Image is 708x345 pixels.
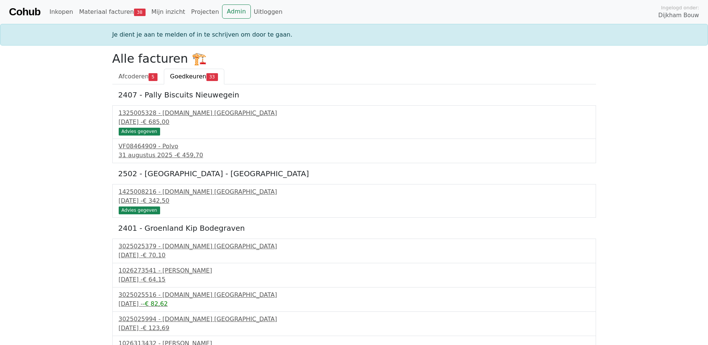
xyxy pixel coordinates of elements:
[119,109,590,118] div: 1325005328 - [DOMAIN_NAME] [GEOGRAPHIC_DATA]
[119,275,590,284] div: [DATE] -
[108,30,601,39] div: Je dient je aan te melden of in te schrijven om door te gaan.
[134,9,146,16] span: 38
[143,118,169,125] span: € 685,00
[119,266,590,275] div: 1026273541 - [PERSON_NAME]
[149,4,188,19] a: Mijn inzicht
[119,242,590,260] a: 3025025379 - [DOMAIN_NAME] [GEOGRAPHIC_DATA][DATE] -€ 70,10
[119,315,590,324] div: 3025025994 - [DOMAIN_NAME] [GEOGRAPHIC_DATA]
[188,4,222,19] a: Projecten
[46,4,76,19] a: Inkopen
[119,151,590,160] div: 31 augustus 2025 -
[661,4,699,11] span: Ingelogd onder:
[119,315,590,333] a: 3025025994 - [DOMAIN_NAME] [GEOGRAPHIC_DATA][DATE] -€ 123,69
[119,324,590,333] div: [DATE] -
[149,73,157,81] span: 5
[222,4,251,19] a: Admin
[119,206,160,214] div: Advies gegeven
[206,73,218,81] span: 33
[119,242,590,251] div: 3025025379 - [DOMAIN_NAME] [GEOGRAPHIC_DATA]
[119,118,590,127] div: [DATE] -
[143,197,169,204] span: € 342,50
[119,196,590,205] div: [DATE] -
[112,52,596,66] h2: Alle facturen 🏗️
[76,4,149,19] a: Materiaal facturen38
[9,3,40,21] a: Cohub
[119,299,590,308] div: [DATE] -
[658,11,699,20] span: Dijkham Bouw
[170,73,206,80] span: Goedkeuren
[177,152,203,159] span: € 459,70
[143,252,165,259] span: € 70,10
[119,187,590,213] a: 1425008216 - [DOMAIN_NAME] [GEOGRAPHIC_DATA][DATE] -€ 342,50 Advies gegeven
[251,4,286,19] a: Uitloggen
[112,69,164,84] a: Afcoderen5
[119,73,149,80] span: Afcoderen
[143,300,168,307] span: -€ 82,62
[143,276,165,283] span: € 64,15
[119,290,590,299] div: 3025025516 - [DOMAIN_NAME] [GEOGRAPHIC_DATA]
[164,69,224,84] a: Goedkeuren33
[119,266,590,284] a: 1026273541 - [PERSON_NAME][DATE] -€ 64,15
[118,169,590,178] h5: 2502 - [GEOGRAPHIC_DATA] - [GEOGRAPHIC_DATA]
[119,142,590,160] a: VF08464909 - Polvo31 augustus 2025 -€ 459,70
[119,251,590,260] div: [DATE] -
[119,128,160,135] div: Advies gegeven
[118,224,590,233] h5: 2401 - Groenland Kip Bodegraven
[118,90,590,99] h5: 2407 - Pally Biscuits Nieuwegein
[119,142,590,151] div: VF08464909 - Polvo
[119,290,590,308] a: 3025025516 - [DOMAIN_NAME] [GEOGRAPHIC_DATA][DATE] --€ 82,62
[119,187,590,196] div: 1425008216 - [DOMAIN_NAME] [GEOGRAPHIC_DATA]
[119,109,590,134] a: 1325005328 - [DOMAIN_NAME] [GEOGRAPHIC_DATA][DATE] -€ 685,00 Advies gegeven
[143,324,169,332] span: € 123,69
